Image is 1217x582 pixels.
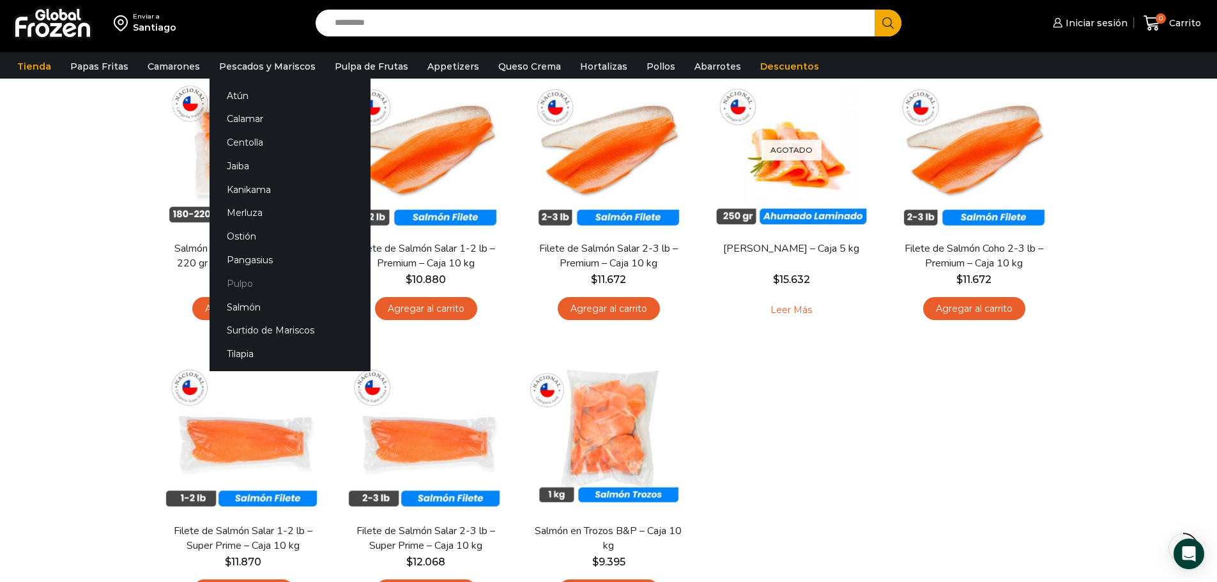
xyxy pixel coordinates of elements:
a: Salmón en Porciones de 180 a 220 gr – Premium – Caja 5 kg [169,241,316,271]
div: Santiago [133,21,176,34]
div: Open Intercom Messenger [1174,539,1204,569]
bdi: 12.068 [406,556,445,568]
a: Agregar al carrito: “Filete de Salmón Salar 2-3 lb - Premium - Caja 10 kg” [558,297,660,321]
a: Ostión [210,225,371,249]
a: Filete de Salmón Coho 2-3 lb – Premium – Caja 10 kg [900,241,1047,271]
bdi: 11.672 [956,273,991,286]
a: Atún [210,84,371,107]
div: Enviar a [133,12,176,21]
a: 0 Carrito [1140,8,1204,38]
a: [PERSON_NAME] – Caja 5 kg [717,241,864,256]
span: $ [406,556,413,568]
bdi: 15.632 [773,273,810,286]
a: Salmón [210,295,371,319]
a: Merluza [210,201,371,225]
a: Jaiba [210,154,371,178]
bdi: 10.880 [406,273,446,286]
a: Appetizers [421,54,486,79]
span: $ [773,273,779,286]
a: Descuentos [754,54,825,79]
a: Leé más sobre “Salmón Ahumado Laminado - Caja 5 kg” [751,297,832,324]
a: Centolla [210,131,371,155]
a: Surtido de Mariscos [210,319,371,342]
a: Pollos [640,54,682,79]
img: address-field-icon.svg [114,12,133,34]
a: Tienda [11,54,57,79]
a: Abarrotes [688,54,747,79]
a: Kanikama [210,178,371,201]
a: Filete de Salmón Salar 1-2 lb – Super Prime – Caja 10 kg [169,524,316,553]
a: Camarones [141,54,206,79]
p: Agotado [762,139,822,160]
span: $ [406,273,412,286]
a: Salmón en Trozos B&P – Caja 10 kg [535,524,682,553]
a: Pulpa de Frutas [328,54,415,79]
span: $ [591,273,597,286]
span: 0 [1156,13,1166,24]
button: Search button [875,10,901,36]
a: Agregar al carrito: “Salmón en Porciones de 180 a 220 gr - Premium - Caja 5 kg” [192,297,295,321]
a: Filete de Salmón Salar 2-3 lb – Premium – Caja 10 kg [535,241,682,271]
a: Pulpo [210,272,371,295]
bdi: 9.395 [592,556,625,568]
a: Queso Crema [492,54,567,79]
span: $ [956,273,963,286]
a: Papas Fritas [64,54,135,79]
a: Agregar al carrito: “Filete de Salmón Coho 2-3 lb - Premium - Caja 10 kg” [923,297,1025,321]
span: Carrito [1166,17,1201,29]
a: Iniciar sesión [1050,10,1128,36]
span: Iniciar sesión [1062,17,1128,29]
a: Agregar al carrito: “Filete de Salmón Salar 1-2 lb – Premium - Caja 10 kg” [375,297,477,321]
a: Filete de Salmón Salar 1-2 lb – Premium – Caja 10 kg [352,241,499,271]
span: $ [225,556,231,568]
a: Hortalizas [574,54,634,79]
a: Pangasius [210,249,371,272]
a: Pescados y Mariscos [213,54,322,79]
a: Calamar [210,107,371,131]
bdi: 11.672 [591,273,626,286]
a: Filete de Salmón Salar 2-3 lb – Super Prime – Caja 10 kg [352,524,499,553]
span: $ [592,556,599,568]
a: Tilapia [210,342,371,366]
bdi: 11.870 [225,556,261,568]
